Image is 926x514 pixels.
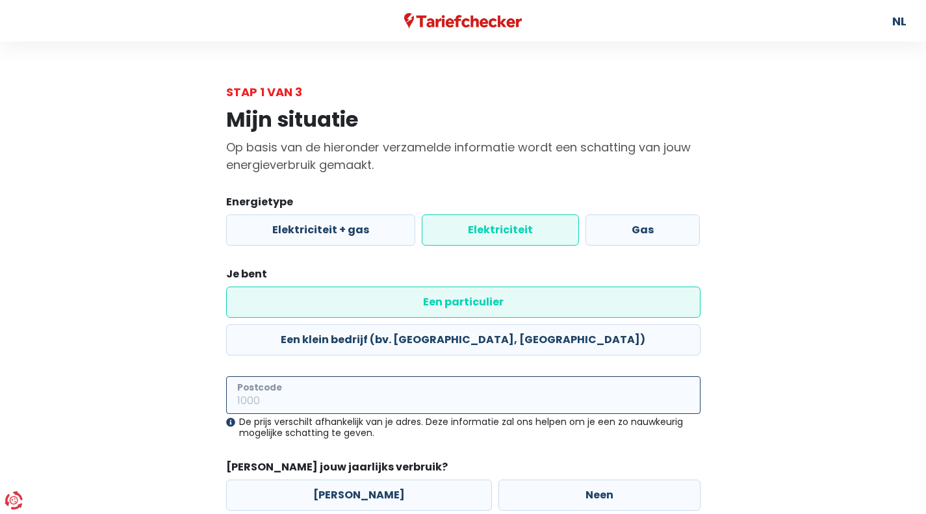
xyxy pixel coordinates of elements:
legend: [PERSON_NAME] jouw jaarlijks verbruik? [226,459,701,480]
legend: Energietype [226,194,701,214]
div: Stap 1 van 3 [226,83,701,101]
label: Een particulier [226,287,701,318]
label: [PERSON_NAME] [226,480,492,511]
label: Elektriciteit [422,214,579,246]
input: 1000 [226,376,701,414]
label: Gas [585,214,700,246]
label: Neen [498,480,701,511]
img: Tariefchecker logo [404,13,522,29]
label: Elektriciteit + gas [226,214,415,246]
h1: Mijn situatie [226,107,701,132]
p: Op basis van de hieronder verzamelde informatie wordt een schatting van jouw energieverbruik gema... [226,138,701,173]
div: De prijs verschilt afhankelijk van je adres. Deze informatie zal ons helpen om je een zo nauwkeur... [226,417,701,439]
legend: Je bent [226,266,701,287]
label: Een klein bedrijf (bv. [GEOGRAPHIC_DATA], [GEOGRAPHIC_DATA]) [226,324,701,355]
